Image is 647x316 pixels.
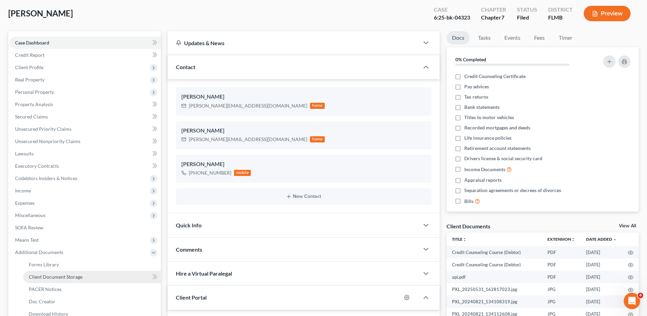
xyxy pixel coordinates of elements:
[15,138,80,144] span: Unsecured Nonpriority Claims
[447,295,542,308] td: PXL_20240821_134108319.jpg
[548,6,573,14] div: District
[464,104,500,111] span: Bank statements
[10,160,161,172] a: Executory Contracts
[447,31,470,45] a: Docs
[176,270,232,277] span: Hire a Virtual Paralegal
[189,102,307,109] div: [PERSON_NAME][EMAIL_ADDRESS][DOMAIN_NAME]
[517,6,537,14] div: Status
[584,6,631,21] button: Preview
[542,283,581,295] td: JPG
[581,283,622,295] td: [DATE]
[464,177,502,184] span: Appraisal reports
[15,188,31,193] span: Income
[10,135,161,148] a: Unsecured Nonpriority Claims
[23,283,161,295] a: PACER Notices
[447,246,542,258] td: Credit Counseling Course (Debtor)
[447,258,542,271] td: Credit Counseling Course (Debtor)
[15,200,35,206] span: Expenses
[15,114,48,119] span: Secured Claims
[586,237,617,242] a: Date Added expand_more
[234,170,251,176] div: mobile
[176,64,195,70] span: Contact
[29,262,59,267] span: Forms Library
[447,283,542,295] td: PXL_20250531_162817023.jpg
[473,31,496,45] a: Tasks
[529,31,551,45] a: Fees
[181,127,426,135] div: [PERSON_NAME]
[619,224,636,228] a: View All
[464,145,531,152] span: Retirement account statements
[548,14,573,22] div: FLMB
[613,238,617,242] i: expand_more
[176,39,411,47] div: Updates & News
[15,64,43,70] span: Client Profile
[464,198,474,205] span: Bills
[10,148,161,160] a: Lawsuits
[447,271,542,283] td: api.pdf
[15,89,54,95] span: Personal Property
[15,175,77,181] span: Codebtors Insiders & Notices
[15,163,59,169] span: Executory Contracts
[464,135,512,141] span: Life insurance policies
[464,73,526,80] span: Credit Counseling Certificate
[15,237,39,243] span: Means Test
[553,31,578,45] a: Timer
[15,225,43,230] span: SOFA Review
[10,98,161,111] a: Property Analysis
[542,295,581,308] td: JPG
[15,40,49,46] span: Case Dashboard
[542,246,581,258] td: PDF
[181,160,426,168] div: [PERSON_NAME]
[176,246,202,253] span: Comments
[15,151,34,156] span: Lawsuits
[189,136,307,143] div: [PERSON_NAME][EMAIL_ADDRESS][DOMAIN_NAME]
[10,123,161,135] a: Unsecured Priority Claims
[452,237,467,242] a: Titleunfold_more
[638,293,643,298] span: 4
[581,271,622,283] td: [DATE]
[434,6,470,14] div: Case
[464,187,561,194] span: Separation agreements or decrees of divorces
[501,14,504,21] span: 7
[10,111,161,123] a: Secured Claims
[481,6,506,14] div: Chapter
[463,238,467,242] i: unfold_more
[547,237,575,242] a: Extensionunfold_more
[517,14,537,22] div: Filed
[464,155,542,162] span: Drivers license & social security card
[464,166,505,173] span: Income Documents
[15,249,63,255] span: Additional Documents
[29,286,62,292] span: PACER Notices
[624,293,640,309] iframe: Intercom live chat
[464,124,530,131] span: Recorded mortgages and deeds
[181,93,426,101] div: [PERSON_NAME]
[23,295,161,308] a: Doc Creator
[464,114,514,121] span: Titles to motor vehicles
[542,271,581,283] td: PDF
[29,274,82,280] span: Client Document Storage
[15,77,44,83] span: Real Property
[310,103,325,109] div: home
[176,294,207,301] span: Client Portal
[15,212,46,218] span: Miscellaneous
[581,295,622,308] td: [DATE]
[15,52,44,58] span: Credit Report
[176,222,202,228] span: Quick Info
[8,8,73,18] span: [PERSON_NAME]
[581,258,622,271] td: [DATE]
[181,194,426,199] button: New Contact
[15,101,53,107] span: Property Analysis
[15,126,72,132] span: Unsecured Priority Claims
[10,222,161,234] a: SOFA Review
[310,136,325,142] div: home
[434,14,470,22] div: 6:25-bk-04323
[29,299,55,304] span: Doc Creator
[455,56,486,62] strong: 0% Completed
[10,49,161,61] a: Credit Report
[542,258,581,271] td: PDF
[581,246,622,258] td: [DATE]
[10,37,161,49] a: Case Dashboard
[481,14,506,22] div: Chapter
[447,223,490,230] div: Client Documents
[23,271,161,283] a: Client Document Storage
